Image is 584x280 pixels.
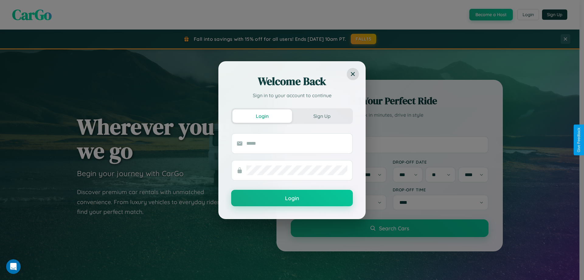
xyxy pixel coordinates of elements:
[231,92,353,99] p: Sign in to your account to continue
[577,128,581,152] div: Give Feedback
[6,259,21,274] iframe: Intercom live chat
[231,74,353,89] h2: Welcome Back
[231,190,353,206] button: Login
[292,109,352,123] button: Sign Up
[232,109,292,123] button: Login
